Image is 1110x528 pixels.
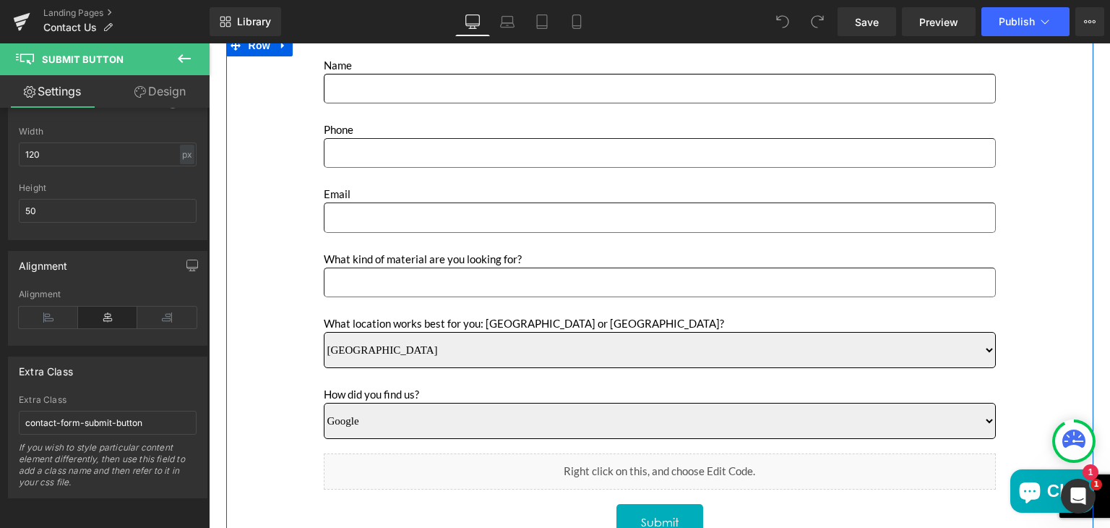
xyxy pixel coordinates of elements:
input: auto [19,142,197,166]
button: More [1075,7,1104,36]
div: Extra Class [19,357,73,378]
a: Tablet [525,7,559,36]
span: Library [237,15,271,28]
p: What kind of material are you looking for? [115,207,787,224]
button: Submit [408,461,494,497]
span: Contact Us [43,22,97,33]
a: Desktop [455,7,490,36]
a: New Library [210,7,281,36]
p: Email [115,142,787,159]
div: px [180,145,194,164]
inbox-online-store-chat: Shopify online store chat [797,426,890,473]
a: Landing Pages [43,7,210,19]
span: Publish [999,16,1035,27]
p: Name [115,13,787,30]
span: 1 [1090,479,1102,490]
p: How did you find us? [115,342,787,359]
div: Width [19,127,197,137]
span: Submit Button [42,54,124,65]
div: Height [19,183,197,193]
div: If you wish to style particular content element differently, then use this field to add a class n... [19,442,197,498]
span: Preview [919,14,958,30]
p: What location works best for you: [GEOGRAPHIC_DATA] or [GEOGRAPHIC_DATA]? [115,271,787,289]
button: Undo [768,7,797,36]
iframe: Intercom live chat [1061,479,1096,514]
div: Alignment [19,252,68,272]
a: Laptop [490,7,525,36]
input: auto [19,199,197,223]
a: Preview [902,7,976,36]
a: Design [108,75,212,108]
button: Redo [803,7,832,36]
p: Phone [115,77,787,95]
span: Save [855,14,879,30]
button: Publish [981,7,1070,36]
div: Alignment [19,289,197,299]
div: Extra Class [19,395,197,405]
a: Mobile [559,7,594,36]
